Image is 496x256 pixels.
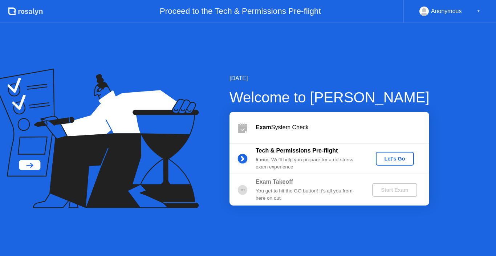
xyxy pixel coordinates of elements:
[477,7,480,16] div: ▼
[256,156,360,171] div: : We’ll help you prepare for a no-stress exam experience
[379,156,411,162] div: Let's Go
[256,124,271,130] b: Exam
[376,152,414,166] button: Let's Go
[256,157,269,162] b: 5 min
[375,187,414,193] div: Start Exam
[229,86,430,108] div: Welcome to [PERSON_NAME]
[256,123,429,132] div: System Check
[229,74,430,83] div: [DATE]
[372,183,417,197] button: Start Exam
[256,187,360,202] div: You get to hit the GO button! It’s all you from here on out
[256,147,338,154] b: Tech & Permissions Pre-flight
[256,179,293,185] b: Exam Takeoff
[431,7,462,16] div: Anonymous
